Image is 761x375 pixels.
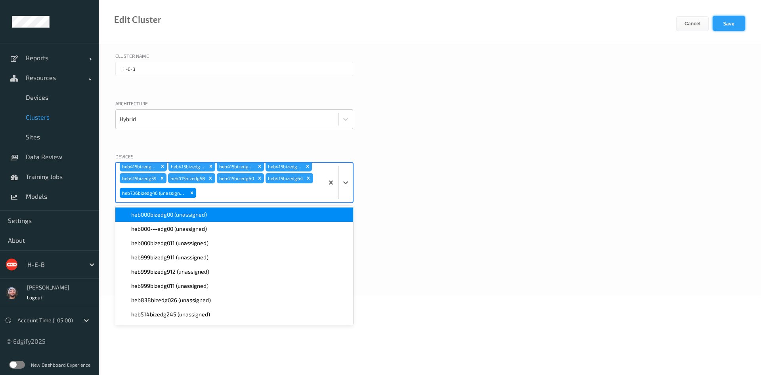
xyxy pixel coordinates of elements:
[217,173,255,183] div: heb415bizedg60
[131,310,210,318] span: heb514bizedg245 (unassigned)
[217,161,255,171] div: heb415bizedg62
[131,211,207,219] span: heb000bizedg00 (unassigned)
[158,173,166,183] div: Remove heb415bizedg59
[115,100,353,109] div: Architecture
[266,173,304,183] div: heb415bizedg64
[206,173,215,183] div: Remove heb415bizedg58
[131,296,211,304] span: heb838bizedg026 (unassigned)
[131,253,208,261] span: heb999bizedg911 (unassigned)
[713,16,745,31] button: Save
[114,16,161,24] div: Edit Cluster
[266,161,303,171] div: heb415bizedg61
[158,161,167,171] div: Remove heb415bizedg66
[120,173,158,183] div: heb415bizedg59
[120,188,187,198] div: heb736bizedg46 (unassigned)
[131,268,209,276] span: heb999bizedg912 (unassigned)
[187,188,196,198] div: Remove heb736bizedg46 (unassigned)
[115,153,353,162] div: Devices
[115,52,353,62] div: Cluster Name
[303,161,312,171] div: Remove heb415bizedg61
[120,161,158,171] div: heb415bizedg66
[131,239,208,247] span: heb000bizedg011 (unassigned)
[207,161,215,171] div: Remove heb415bizedg63
[255,161,264,171] div: Remove heb415bizedg62
[168,173,206,183] div: heb415bizedg58
[131,282,208,290] span: heb999bizedg011 (unassigned)
[676,16,709,31] button: Cancel
[131,225,207,233] span: heb000---edg00 (unassigned)
[304,173,313,183] div: Remove heb415bizedg64
[168,161,207,171] div: heb415bizedg63
[255,173,264,183] div: Remove heb415bizedg60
